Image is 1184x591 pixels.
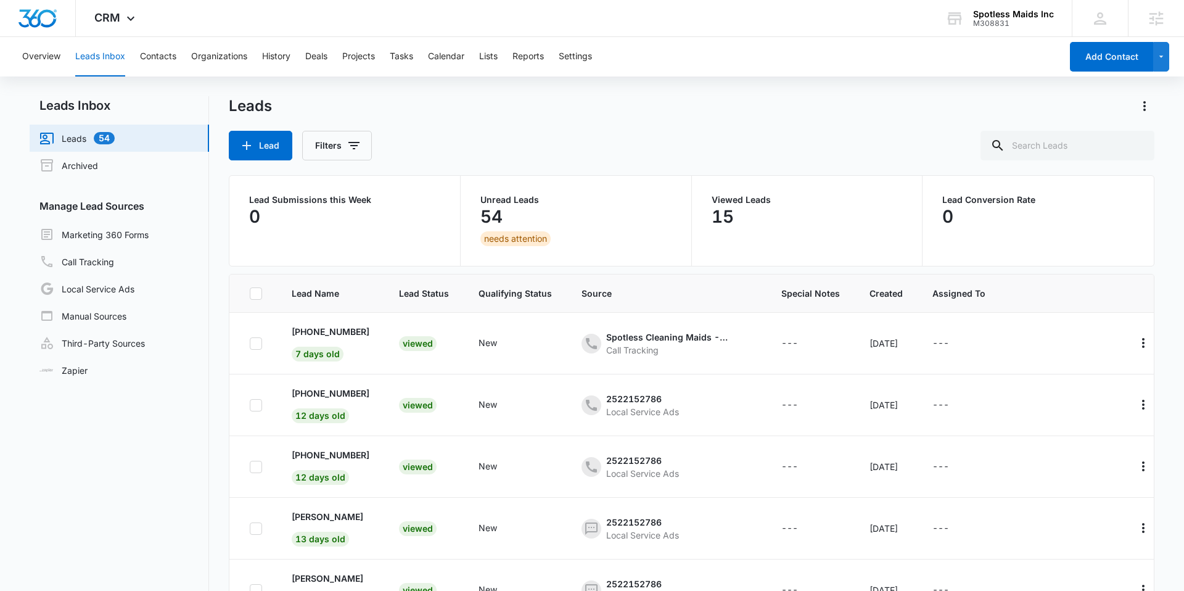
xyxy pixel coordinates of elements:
[479,287,552,300] span: Qualifying Status
[292,325,369,338] p: [PHONE_NUMBER]
[399,398,437,413] div: Viewed
[942,196,1134,204] p: Lead Conversion Rate
[712,207,734,226] p: 15
[428,37,464,76] button: Calendar
[39,158,98,173] a: Archived
[480,231,551,246] div: needs attention
[582,392,701,418] div: - - Select to Edit Field
[606,392,679,405] div: 2522152786
[932,398,949,413] div: ---
[606,467,679,480] div: Local Service Ads
[1133,518,1153,538] button: Actions
[606,529,679,542] div: Local Service Ads
[1133,395,1153,415] button: Actions
[932,287,985,300] span: Assigned To
[292,510,363,523] p: [PERSON_NAME]
[305,37,327,76] button: Deals
[249,196,440,204] p: Lead Submissions this Week
[1133,333,1153,353] button: Actions
[781,336,820,351] div: - - Select to Edit Field
[399,400,437,410] a: Viewed
[606,516,679,529] div: 2522152786
[932,521,971,536] div: - - Select to Edit Field
[712,196,903,204] p: Viewed Leads
[292,532,349,547] span: 13 days old
[292,572,363,585] p: [PERSON_NAME]
[1133,457,1153,476] button: Actions
[191,37,247,76] button: Organizations
[39,131,115,146] a: Leads54
[30,199,209,213] h3: Manage Lead Sources
[39,227,149,242] a: Marketing 360 Forms
[932,398,971,413] div: - - Select to Edit Field
[229,131,292,160] button: Lead
[606,344,730,357] div: Call Tracking
[479,37,498,76] button: Lists
[606,331,730,344] div: Spotless Cleaning Maids -Other
[39,281,134,296] a: Local Service Ads
[399,287,449,300] span: Lead Status
[512,37,544,76] button: Reports
[480,196,672,204] p: Unread Leads
[942,207,953,226] p: 0
[479,336,497,349] div: New
[292,448,369,461] p: [PHONE_NUMBER]
[22,37,60,76] button: Overview
[140,37,176,76] button: Contacts
[292,387,369,400] p: [PHONE_NUMBER]
[932,336,949,351] div: ---
[559,37,592,76] button: Settings
[292,408,349,423] span: 12 days old
[869,287,903,300] span: Created
[932,460,971,474] div: - - Select to Edit Field
[869,337,903,350] div: [DATE]
[229,97,272,115] h1: Leads
[479,521,519,536] div: - - Select to Edit Field
[781,521,798,536] div: ---
[39,308,126,323] a: Manual Sources
[781,521,820,536] div: - - Select to Edit Field
[582,454,701,480] div: - - Select to Edit Field
[932,336,971,351] div: - - Select to Edit Field
[480,207,503,226] p: 54
[781,398,820,413] div: - - Select to Edit Field
[292,448,369,482] a: [PHONE_NUMBER]12 days old
[582,516,701,542] div: - - Select to Edit Field
[75,37,125,76] button: Leads Inbox
[869,522,903,535] div: [DATE]
[781,287,840,300] span: Special Notes
[980,131,1154,160] input: Search Leads
[479,521,497,534] div: New
[249,207,260,226] p: 0
[390,37,413,76] button: Tasks
[302,131,372,160] button: Filters
[292,287,369,300] span: Lead Name
[606,405,679,418] div: Local Service Ads
[479,460,497,473] div: New
[479,398,519,413] div: - - Select to Edit Field
[869,460,903,473] div: [DATE]
[479,336,519,351] div: - - Select to Edit Field
[399,461,437,472] a: Viewed
[399,336,437,351] div: Viewed
[399,338,437,349] a: Viewed
[292,347,343,362] span: 7 days old
[39,254,114,269] a: Call Tracking
[292,325,369,359] a: [PHONE_NUMBER]7 days old
[1135,96,1154,116] button: Actions
[932,460,949,474] div: ---
[869,399,903,411] div: [DATE]
[1070,42,1153,72] button: Add Contact
[94,11,120,24] span: CRM
[292,470,349,485] span: 12 days old
[292,510,369,544] a: [PERSON_NAME]13 days old
[973,9,1054,19] div: account name
[606,577,679,590] div: 2522152786
[399,460,437,474] div: Viewed
[932,521,949,536] div: ---
[262,37,290,76] button: History
[582,331,752,357] div: - - Select to Edit Field
[781,398,798,413] div: ---
[39,336,145,350] a: Third-Party Sources
[399,521,437,536] div: Viewed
